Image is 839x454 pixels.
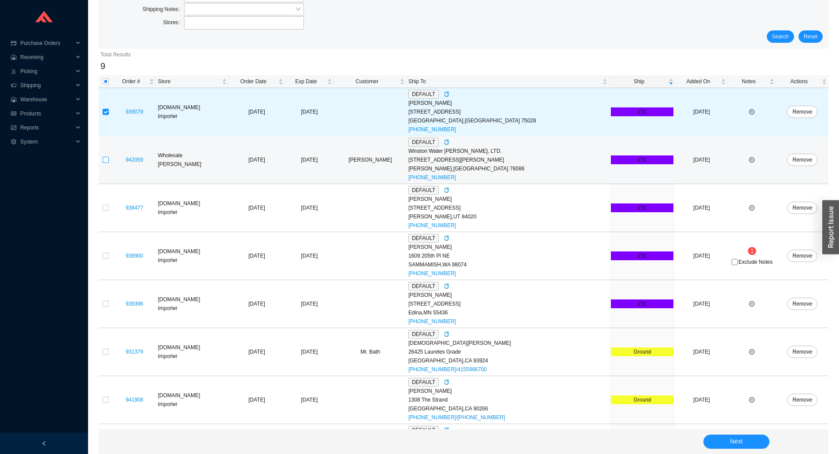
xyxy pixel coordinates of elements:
div: Copy [444,378,449,387]
span: Remove [792,347,812,356]
button: Remove [787,346,817,358]
span: copy [444,428,449,433]
div: Copy [444,282,449,291]
div: 1308 The Strand [408,395,607,404]
div: Winston Water [PERSON_NAME], LTD. [408,147,607,155]
span: DEFAULT [408,90,439,99]
span: Remove [792,395,812,404]
td: [DATE] [675,280,728,328]
button: Next [703,435,769,449]
td: [DATE] [229,376,285,424]
span: DEFAULT [408,186,439,195]
td: [DATE] [675,376,728,424]
input: Exclude Notes [732,259,738,265]
span: Actions [778,77,820,86]
th: Added On sortable [675,75,728,88]
span: Reset [804,32,817,41]
div: [PERSON_NAME] [408,195,607,203]
div: Wholesale [PERSON_NAME] [158,151,227,169]
sup: 1 [748,247,756,255]
td: [DATE] [675,328,728,376]
span: copy [444,284,449,289]
td: [DATE] [675,88,728,136]
td: [DATE] [229,136,285,184]
button: Remove [787,106,817,118]
span: copy [444,140,449,145]
div: Edina , MN 55436 [408,308,607,317]
div: LTL [611,155,673,164]
button: Remove [787,394,817,406]
button: Remove [787,202,817,214]
td: [DATE] [229,184,285,232]
span: read [11,111,17,116]
div: [DATE] [287,347,333,356]
div: [DATE] [287,395,333,404]
a: [PHONE_NUMBER] [408,126,456,133]
div: [STREET_ADDRESS][PERSON_NAME] [408,155,607,164]
span: plus-circle [749,157,754,162]
div: [STREET_ADDRESS] [408,203,607,212]
a: 939079 [126,109,143,115]
span: 1 [750,248,754,254]
span: Remove [792,107,812,116]
a: 939396 [126,301,143,307]
div: Ground [611,395,673,404]
span: Remove [792,299,812,308]
div: [DATE] [287,107,333,116]
a: [PHONE_NUMBER] [408,270,456,277]
td: [PERSON_NAME] [334,136,407,184]
div: Copy [444,90,449,99]
div: [DOMAIN_NAME] Importer [158,391,227,409]
a: 938477 [126,205,143,211]
span: plus-circle [749,349,754,354]
span: Purchase Orders [20,36,73,50]
span: Exp Date [287,77,326,86]
th: Ship To sortable [407,75,609,88]
label: Shipping Notes [142,3,184,15]
button: Remove [787,154,817,166]
a: 931379 [126,349,143,355]
div: LTL [611,251,673,260]
div: [STREET_ADDRESS] [408,107,607,116]
span: copy [444,236,449,241]
span: Order # [115,77,148,86]
div: [PERSON_NAME] [408,291,607,299]
span: Receiving [20,50,73,64]
div: 1609 205th Pl NE [408,251,607,260]
span: Store [158,77,220,86]
span: DEFAULT [408,426,439,435]
button: Search [767,30,794,43]
span: Added On [677,77,719,86]
div: [DATE] [287,299,333,308]
span: Order Date [230,77,276,86]
th: Notes sortable [728,75,776,88]
a: [PHONE_NUMBER] [408,222,456,229]
th: Customer sortable [334,75,407,88]
div: Copy [444,138,449,147]
span: plus-circle [749,205,754,210]
td: [DATE] [229,88,285,136]
th: Actions sortable [776,75,828,88]
span: setting [11,139,17,144]
div: [PERSON_NAME] [408,243,607,251]
div: [PERSON_NAME] , [GEOGRAPHIC_DATA] 76086 [408,164,607,173]
div: [STREET_ADDRESS] [408,299,607,308]
div: Copy [444,330,449,339]
span: copy [444,92,449,97]
span: Exclude Notes [739,259,772,265]
div: [DATE] [287,251,333,260]
a: 941908 [126,397,143,403]
div: Copy [444,186,449,195]
td: [DATE] [675,136,728,184]
div: [GEOGRAPHIC_DATA] , CA 90266 [408,404,607,413]
div: [PERSON_NAME] [408,99,607,107]
span: Remove [792,251,812,260]
span: DEFAULT [408,282,439,291]
div: Copy [444,426,449,435]
div: [DATE] [287,155,333,164]
a: [PHONE_NUMBER]/4155966700 [408,366,487,373]
span: Search [772,32,789,41]
span: Remove [792,155,812,164]
button: Remove [787,298,817,310]
span: Notes [729,77,768,86]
